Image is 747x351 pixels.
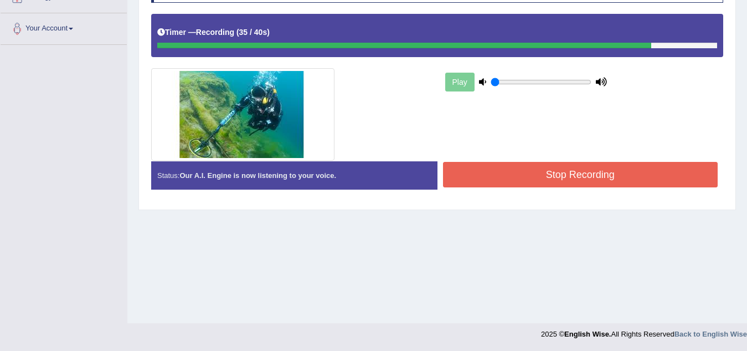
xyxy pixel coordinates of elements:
a: Your Account [1,13,127,41]
a: Back to English Wise [674,330,747,338]
strong: Our A.I. Engine is now listening to your voice. [179,171,336,180]
div: Status: [151,161,437,190]
b: ( [236,28,239,37]
div: 2025 © All Rights Reserved [541,323,747,339]
button: Stop Recording [443,162,718,187]
b: 35 / 40s [239,28,267,37]
b: Recording [196,28,234,37]
b: ) [267,28,270,37]
h5: Timer — [157,28,270,37]
strong: English Wise. [564,330,611,338]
